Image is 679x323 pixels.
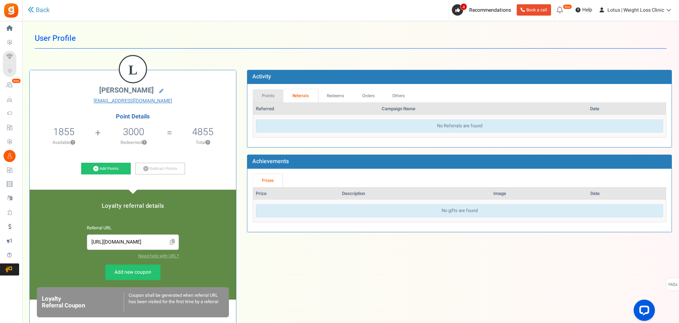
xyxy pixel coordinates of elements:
h1: User Profile [35,28,667,49]
a: 4 Recommendations [452,4,514,16]
h5: Loyalty referral details [37,203,229,209]
a: Help [573,4,595,16]
p: Available [33,139,94,146]
th: Campaign Name [379,103,587,115]
div: Coupon shall be generated when referral URL has been visited for the first time by a referral [124,292,224,312]
a: Others [383,89,414,102]
p: Redeemed [101,139,166,146]
a: Prizes [253,174,282,187]
a: Redeems [318,89,353,102]
b: Achievements [252,157,289,166]
th: Description [339,188,490,200]
em: New [563,4,572,9]
th: Date [587,103,666,115]
h5: 4855 [192,127,213,137]
span: Lotus | Weight Loss Clinic [607,6,664,14]
th: Prize [253,188,339,200]
h6: Referral URL [87,226,179,231]
a: Points [253,89,283,102]
a: Subtract Points [135,163,185,175]
a: Referrals [283,89,318,102]
span: 4 [460,3,467,10]
span: FAQs [668,278,678,291]
div: No Referrals are found [256,119,663,133]
a: Need help with URL? [138,253,179,259]
a: New [3,79,19,91]
a: Book a call [517,4,551,16]
button: ? [206,140,210,145]
a: Add new coupon [105,264,161,280]
h5: 3000 [123,127,144,137]
img: Gratisfaction [3,2,19,18]
a: Add Points [81,163,131,175]
span: 1855 [53,125,74,139]
span: Click to Copy [167,236,178,249]
span: [PERSON_NAME] [99,85,154,95]
figcaption: L [120,56,146,84]
p: Total [173,139,232,146]
em: New [12,78,21,83]
th: Image [490,188,588,200]
button: ? [142,140,147,145]
span: Help [580,6,592,13]
h6: Loyalty Referral Coupon [42,296,124,309]
button: ? [71,140,75,145]
th: Referred [253,103,379,115]
a: [EMAIL_ADDRESS][DOMAIN_NAME] [35,98,231,105]
th: Date [588,188,666,200]
a: Orders [353,89,383,102]
span: Recommendations [469,6,511,14]
h4: Point Details [30,113,236,120]
b: Activity [252,72,271,81]
div: No gifts are found [256,204,663,217]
